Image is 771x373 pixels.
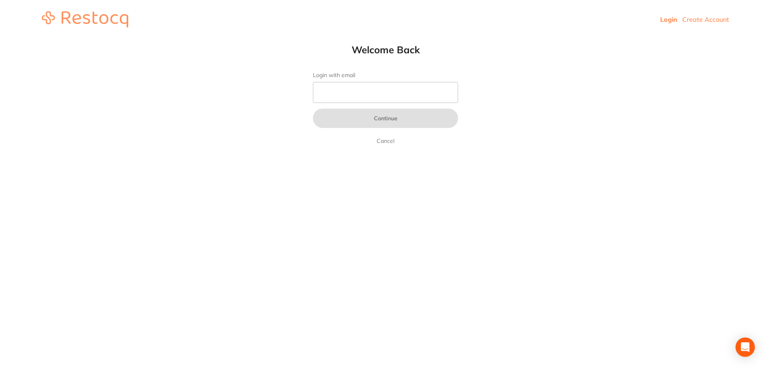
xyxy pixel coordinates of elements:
img: restocq_logo.svg [42,11,128,27]
label: Login with email [313,72,458,79]
a: Create Account [682,15,729,23]
a: Login [660,15,677,23]
h1: Welcome Back [297,44,474,56]
a: Cancel [375,136,396,146]
button: Continue [313,109,458,128]
div: Open Intercom Messenger [736,337,755,357]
